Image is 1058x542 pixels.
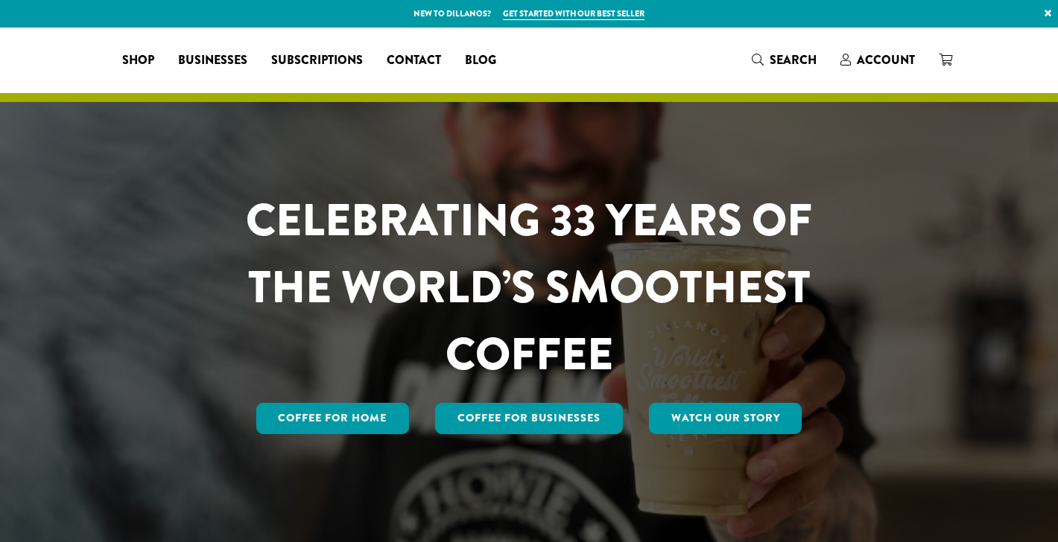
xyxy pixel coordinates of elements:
[503,7,644,20] a: Get started with our best seller
[649,403,802,434] a: Watch Our Story
[256,403,410,434] a: Coffee for Home
[110,48,166,72] a: Shop
[740,48,829,72] a: Search
[435,403,623,434] a: Coffee For Businesses
[122,51,154,70] span: Shop
[857,51,915,68] span: Account
[387,51,441,70] span: Contact
[465,51,496,70] span: Blog
[178,51,247,70] span: Businesses
[770,51,817,68] span: Search
[202,187,856,388] h1: CELEBRATING 33 YEARS OF THE WORLD’S SMOOTHEST COFFEE
[271,51,363,70] span: Subscriptions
